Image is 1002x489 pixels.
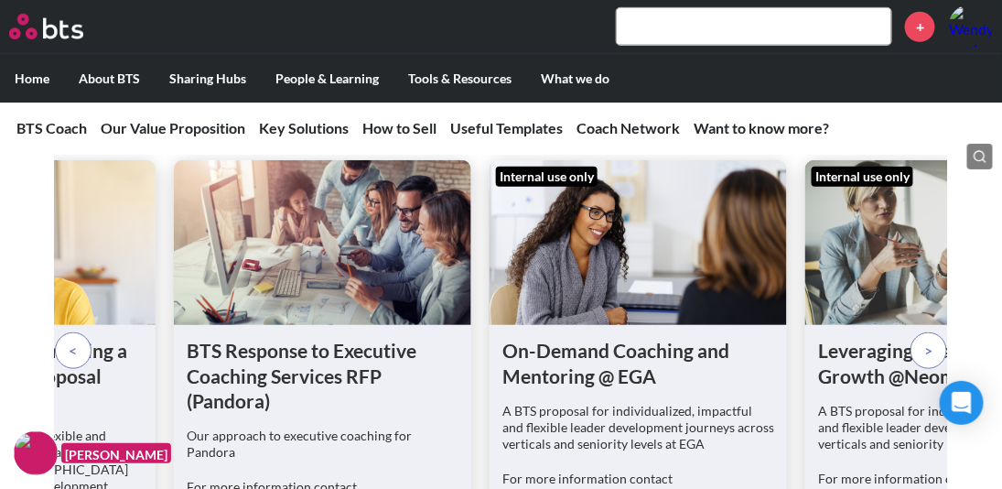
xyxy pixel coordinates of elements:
[949,5,993,49] img: Wendy Lewis
[9,14,117,39] a: Go home
[259,119,349,136] a: Key Solutions
[940,381,984,425] div: Open Intercom Messenger
[14,431,58,475] img: F
[155,55,261,103] label: Sharing Hubs
[905,12,935,42] a: +
[496,167,598,187] div: Internal use only
[450,119,563,136] a: Useful Templates
[502,403,774,453] p: A BTS proposal for individualized, impactful and flexible leader development journeys across vert...
[64,55,155,103] label: About BTS
[694,119,829,136] a: Want to know more?
[393,55,526,103] label: Tools & Resources
[16,119,87,136] a: BTS Coach
[362,119,436,136] a: How to Sell
[502,338,774,388] h1: On-Demand Coaching and Mentoring @ EGA
[812,167,913,187] div: Internal use only
[576,119,680,136] a: Coach Network
[187,338,458,413] h1: BTS Response to Executive Coaching Services RFP (Pandora)
[101,119,245,136] a: Our Value Proposition
[61,443,171,464] figcaption: [PERSON_NAME]
[9,14,83,39] img: BTS Logo
[526,55,624,103] label: What we do
[949,5,993,49] a: Profile
[187,428,458,461] p: Our approach to executive coaching for Pandora
[261,55,393,103] label: People & Learning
